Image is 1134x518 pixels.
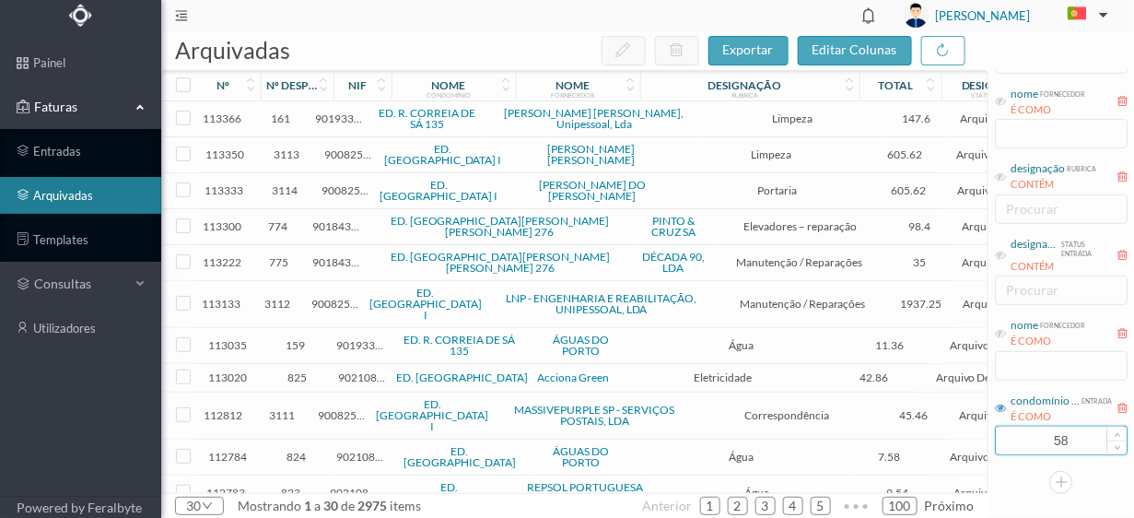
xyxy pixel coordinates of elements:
span: 902108697 [338,371,387,384]
span: arquivadas [175,36,290,64]
div: fornecedor [552,91,595,99]
span: 113366 [200,112,245,125]
span: 774 [253,219,304,233]
div: condomínio [427,91,471,99]
div: rubrica [1065,160,1096,174]
span: Arquivo Despesa [941,486,1048,500]
div: nif [348,78,367,92]
i: icon: down [1114,445,1120,452]
span: 3113 [259,147,315,161]
a: ED. [GEOGRAPHIC_DATA] I [380,178,498,203]
div: É COMO [1011,409,1112,425]
span: mostrando [238,498,301,513]
a: ED. [GEOGRAPHIC_DATA] I [369,286,482,322]
div: status entrada [1059,236,1112,259]
a: REPSOL PORTUGUESA LDA [527,480,643,505]
span: 1937.25 [894,297,950,311]
span: 112784 [200,450,255,464]
a: ÁGUAS DO PORTO [554,333,610,358]
div: total [878,78,913,92]
span: Arquivo Despesa [919,371,1035,384]
div: nº [216,78,229,92]
span: exportar [723,41,774,57]
span: ••• [838,491,875,502]
span: 605.62 [873,147,937,161]
a: [PERSON_NAME] [PERSON_NAME], Unipessoal, Lda [505,106,684,131]
div: nº despesa [266,78,318,92]
span: 42.86 [837,371,909,384]
span: 3111 [255,408,309,422]
span: 113133 [200,297,243,311]
span: 900825014 [311,297,360,311]
a: ÁGUAS DO PORTO [553,444,609,469]
span: Decrease Value [1107,441,1127,454]
span: 113035 [200,338,255,352]
span: Arquivo Despesa [934,450,1048,464]
span: Limpeza [707,112,878,125]
div: CONTÉM [1011,177,1096,193]
span: Portaria [686,183,868,197]
span: 901843571 [313,255,362,269]
span: Manutenção / Reparações [721,297,884,311]
div: status entrada [971,91,1025,99]
div: designação [1011,160,1065,177]
span: Água [637,338,845,352]
div: É COMO [1011,102,1085,118]
li: 5 [811,497,831,515]
div: condomínio nº [1011,393,1080,409]
span: de [341,498,355,513]
span: 902108697 [330,486,379,500]
span: Arquivo Despesa [934,338,1048,352]
div: entrada [1080,393,1112,406]
a: LNP - ENGENHARIA E REABILITAÇÃO, UNIPESSOAL, LDA [506,291,696,316]
span: items [390,498,421,513]
div: nome [556,78,590,92]
span: 901933856 [315,112,364,125]
span: 3114 [257,183,312,197]
span: 113222 [200,255,244,269]
a: ED. [GEOGRAPHIC_DATA] I [377,397,489,433]
a: [PERSON_NAME] DO [PERSON_NAME] [539,178,646,203]
span: 35 [892,255,949,269]
div: nome [1011,317,1038,334]
span: Arquivo Despesa [954,112,1048,125]
div: rubrica [731,91,758,99]
span: 1 [301,498,314,513]
span: Arquivo Despesa [959,297,1049,311]
span: Arquivo Despesa [958,219,1049,233]
span: 112783 [200,486,252,500]
span: Arquivo Despesa [957,255,1048,269]
a: Acciona Green [537,371,609,384]
span: 9.54 [864,486,931,500]
div: designação [708,78,782,92]
a: ED. [GEOGRAPHIC_DATA] I [384,142,502,167]
a: ED. [GEOGRAPHIC_DATA] [393,480,506,505]
a: DÉCADA 90, LDA [642,250,705,275]
li: 3 [755,497,776,515]
div: CONTÉM [1011,259,1112,275]
a: [PERSON_NAME] [PERSON_NAME] [547,142,635,167]
span: 113350 [200,147,250,161]
span: anterior [643,498,693,513]
span: Arquivo Despesa [946,147,1048,161]
a: ED. [GEOGRAPHIC_DATA] [403,444,516,469]
span: Arquivo Despesa [953,408,1048,422]
i: icon: up [1114,431,1120,438]
span: a [314,498,321,513]
span: 825 [265,371,329,384]
div: fornecedor [1038,317,1085,331]
span: 147.6 [887,112,945,125]
span: 112812 [200,408,246,422]
span: 113020 [200,371,256,384]
button: editar colunas [798,36,912,65]
span: 3112 [252,297,302,311]
a: ED. [GEOGRAPHIC_DATA][PERSON_NAME] [PERSON_NAME] 276 [391,250,610,275]
span: 45.46 [883,408,943,422]
span: 824 [264,450,328,464]
span: 900825014 [324,147,373,161]
span: 775 [253,255,304,269]
div: fornecedor [1038,86,1085,100]
a: ED. [GEOGRAPHIC_DATA] [396,371,528,384]
span: 605.62 [877,183,939,197]
span: 901933856 [336,338,385,352]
